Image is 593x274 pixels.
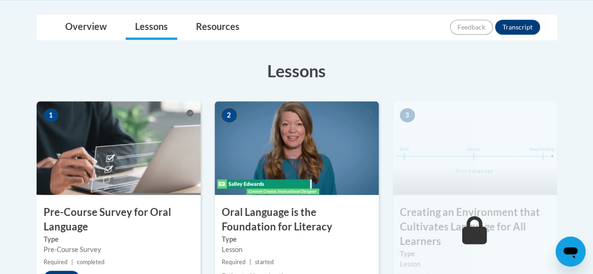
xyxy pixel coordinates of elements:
span: | [71,259,73,266]
a: Lessons [126,15,177,40]
h3: Lessons [37,59,557,82]
label: Type [44,234,194,244]
span: Required [222,259,246,266]
h3: Creating an Environment that Cultivates Language for All Learners [393,205,557,248]
label: Type [400,249,550,259]
a: Overview [56,15,116,40]
iframe: Button to launch messaging window [555,237,585,267]
span: Required [44,259,68,266]
span: 1 [44,108,59,122]
span: 3 [400,108,415,122]
span: completed [77,259,105,266]
span: 2 [222,108,237,122]
label: Type [222,234,372,244]
div: Pre-Course Survey [44,244,194,255]
h3: Pre-Course Survey for Oral Language [37,205,201,234]
img: Course Image [393,101,557,195]
h3: Oral Language is the Foundation for Literacy [215,205,379,234]
span: | [249,259,251,266]
button: Transcript [495,20,540,35]
img: Course Image [215,101,379,195]
span: started [255,259,274,266]
div: Lesson [400,259,550,269]
button: Feedback [450,20,493,35]
img: Course Image [37,101,201,195]
div: Lesson [222,244,372,255]
a: Resources [187,15,249,40]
